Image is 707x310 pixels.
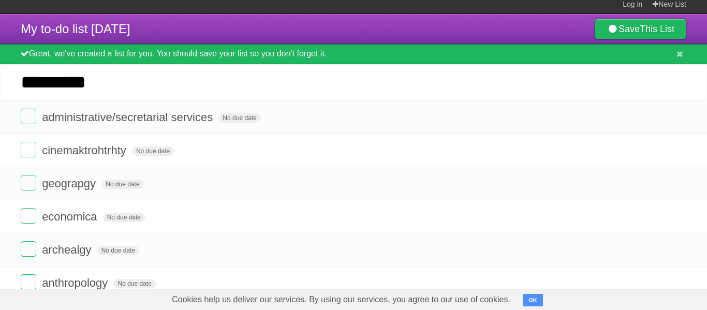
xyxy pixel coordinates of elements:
[21,142,36,157] label: Done
[42,111,215,124] span: administrative/secretarial services
[218,113,260,123] span: No due date
[21,175,36,190] label: Done
[21,208,36,224] label: Done
[21,241,36,257] label: Done
[42,177,98,190] span: geograpgy
[21,22,130,36] span: My to-do list [DATE]
[103,213,145,222] span: No due date
[21,109,36,124] label: Done
[42,276,110,289] span: anthropology
[21,274,36,290] label: Done
[523,294,543,306] button: OK
[113,279,155,288] span: No due date
[595,19,686,39] a: SaveThis List
[161,289,521,310] span: Cookies help us deliver our services. By using our services, you agree to our use of cookies.
[97,246,139,255] span: No due date
[42,144,129,157] span: cinemaktrohtrhty
[132,146,174,156] span: No due date
[101,180,143,189] span: No due date
[42,243,94,256] span: archealgy
[640,24,674,34] b: This List
[42,210,99,223] span: economica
